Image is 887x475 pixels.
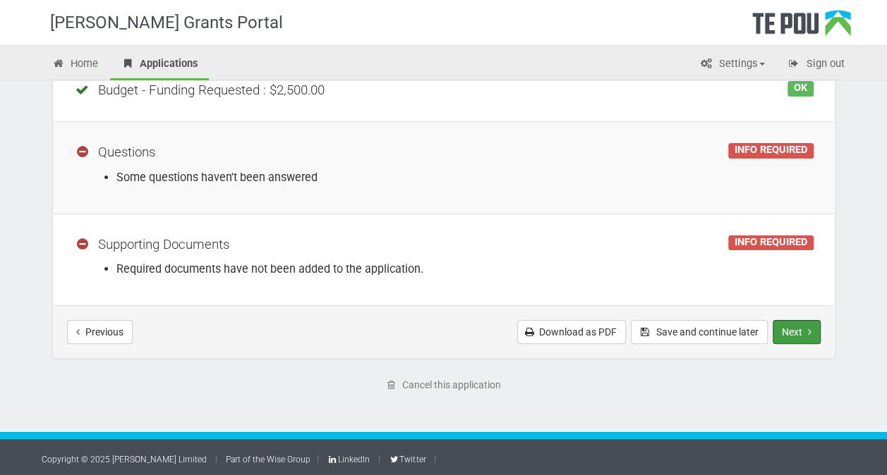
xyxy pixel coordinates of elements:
[74,235,814,254] div: Supporting Documents
[517,320,626,344] a: Download as PDF
[777,49,855,80] a: Sign out
[226,455,310,464] a: Part of the Wise Group
[110,49,209,80] a: Applications
[689,49,776,80] a: Settings
[389,455,426,464] a: Twitter
[728,143,813,159] div: INFO REQUIRED
[116,169,814,185] li: Some questions haven't been answered
[42,455,207,464] a: Copyright © 2025 [PERSON_NAME] Limited
[74,81,814,100] div: Budget - Funding Requested : $2,500.00
[752,10,851,45] div: Te Pou Logo
[728,235,813,251] div: INFO REQUIRED
[773,320,821,344] button: Next step
[327,455,370,464] a: LinkedIn
[74,143,814,162] div: Questions
[631,320,768,344] button: Save and continue later
[788,81,813,97] div: OK
[67,320,133,344] button: Previous step
[116,261,814,277] li: Required documents have not been added to the application.
[42,49,109,80] a: Home
[377,373,510,397] a: Cancel this application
